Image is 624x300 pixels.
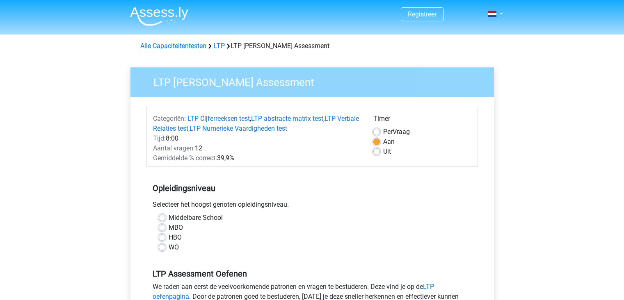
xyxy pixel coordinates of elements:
span: Tijd: [153,134,166,142]
div: Selecteer het hoogst genoten opleidingsniveau. [146,200,478,213]
span: Aantal vragen: [153,144,195,152]
label: Vraag [383,127,410,137]
div: , , , [147,114,367,134]
span: Categoriën: [153,115,186,122]
span: Gemiddelde % correct: [153,154,217,162]
h3: LTP [PERSON_NAME] Assessment [144,73,488,89]
label: MBO [169,223,183,233]
div: LTP [PERSON_NAME] Assessment [137,41,487,51]
label: HBO [169,233,182,242]
label: WO [169,242,179,252]
h5: LTP Assessment Oefenen [153,269,472,279]
div: 8:00 [147,134,367,143]
a: LTP Cijferreeksen test [187,115,250,122]
a: LTP abstracte matrix test [251,115,323,122]
a: Registreer [408,10,437,18]
h5: Opleidingsniveau [153,180,472,196]
a: Alle Capaciteitentesten [140,42,206,50]
div: 12 [147,143,367,153]
img: Assessly [130,7,188,26]
label: Middelbare School [169,213,223,223]
label: Aan [383,137,395,147]
a: LTP Numerieke Vaardigheden test [190,125,287,132]
div: Timer [373,114,471,127]
div: 39,9% [147,153,367,163]
a: LTP [214,42,225,50]
label: Uit [383,147,391,157]
span: Per [383,128,393,136]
